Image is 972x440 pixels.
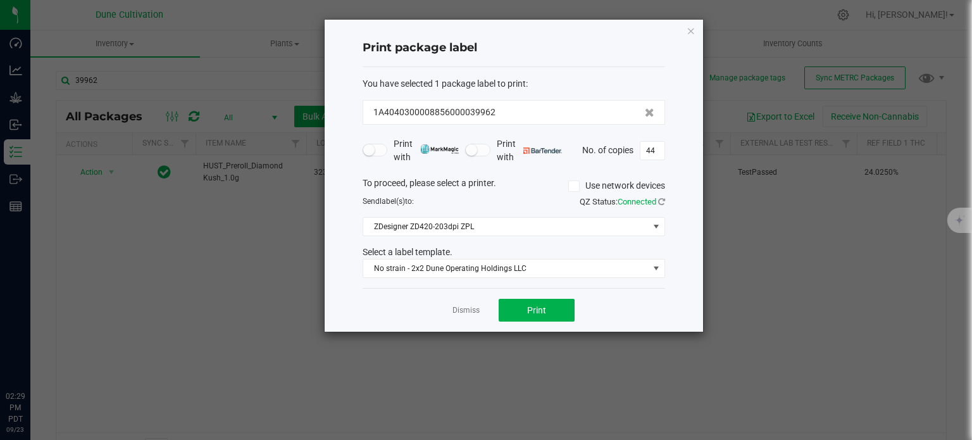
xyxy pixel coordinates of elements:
[497,137,562,164] span: Print with
[353,246,675,259] div: Select a label template.
[13,339,51,377] iframe: Resource center
[452,305,480,316] a: Dismiss
[523,148,562,154] img: bartender.png
[380,197,405,206] span: label(s)
[37,337,53,352] iframe: Resource center unread badge
[363,40,665,56] h4: Print package label
[363,77,665,91] div: :
[580,197,665,206] span: QZ Status:
[363,79,526,89] span: You have selected 1 package label to print
[353,177,675,196] div: To proceed, please select a printer.
[568,179,665,192] label: Use network devices
[363,218,649,236] span: ZDesigner ZD420-203dpi ZPL
[499,299,575,322] button: Print
[363,197,414,206] span: Send to:
[394,137,459,164] span: Print with
[420,144,459,154] img: mark_magic_cybra.png
[527,305,546,315] span: Print
[373,106,495,119] span: 1A4040300008856000039962
[582,144,633,154] span: No. of copies
[618,197,656,206] span: Connected
[363,260,649,277] span: No strain - 2x2 Dune Operating Holdings LLC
